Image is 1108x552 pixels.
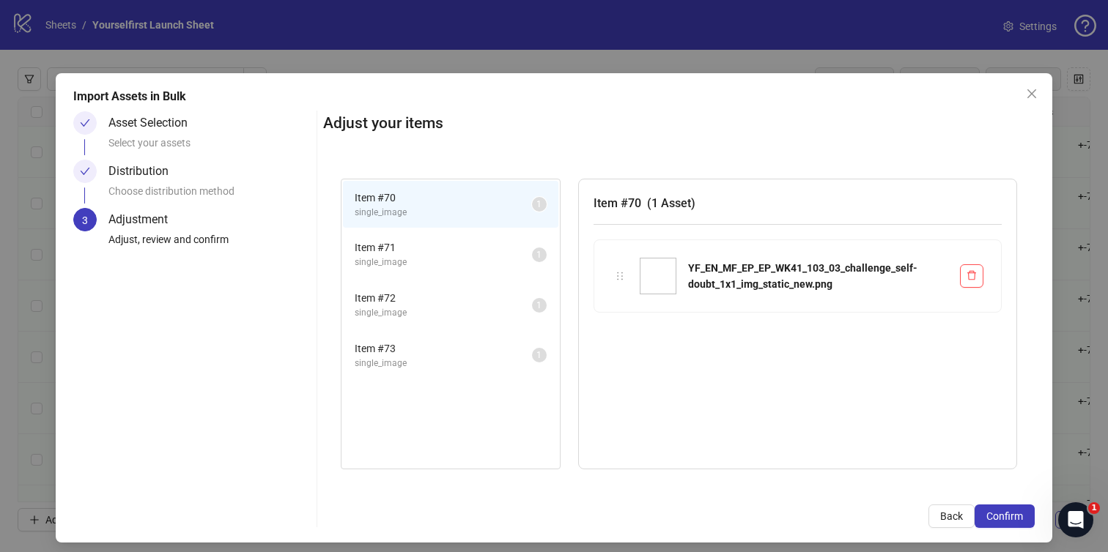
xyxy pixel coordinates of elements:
span: 1 [536,250,542,260]
span: 1 [536,199,542,209]
span: 3 [82,215,88,226]
span: Item # 73 [355,340,532,357]
button: Confirm [975,504,1035,528]
div: holder [612,268,628,284]
div: Import Assets in Bulk [73,88,1035,105]
h3: Item # 70 [594,194,1002,212]
div: Select your assets [108,135,311,160]
span: close [1026,88,1038,100]
span: 1 [1088,502,1100,514]
span: Item # 71 [355,239,532,256]
div: Distribution [108,160,180,183]
span: single_image [355,357,532,370]
span: Confirm [986,510,1023,522]
button: Back [928,504,975,528]
span: holder [615,271,625,281]
span: 1 [536,300,542,310]
h2: Adjust your items [323,111,1035,135]
sup: 1 [532,348,547,362]
span: single_image [355,256,532,269]
span: 1 [536,350,542,360]
div: YF_EN_MF_EP_EP_WK41_103_03_challenge_self-doubt_1x1_img_static_new.png [688,260,949,292]
div: Asset Selection [108,111,199,135]
div: Adjust, review and confirm [108,231,311,256]
button: Close [1020,82,1044,105]
span: Back [940,510,963,522]
span: delete [967,270,977,280]
span: single_image [355,306,532,320]
sup: 1 [532,247,547,262]
iframe: Intercom live chat [1058,502,1093,537]
span: ( 1 Asset ) [647,196,695,210]
span: single_image [355,206,532,220]
button: Delete [960,264,983,288]
span: check [80,118,90,128]
span: check [80,166,90,176]
div: Choose distribution method [108,183,311,208]
img: YF_EN_MF_EP_EP_WK41_103_03_challenge_self-doubt_1x1_img_static_new.png [640,258,676,294]
div: Adjustment [108,208,180,231]
sup: 1 [532,298,547,313]
sup: 1 [532,197,547,212]
span: Item # 70 [355,190,532,206]
span: Item # 72 [355,290,532,306]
